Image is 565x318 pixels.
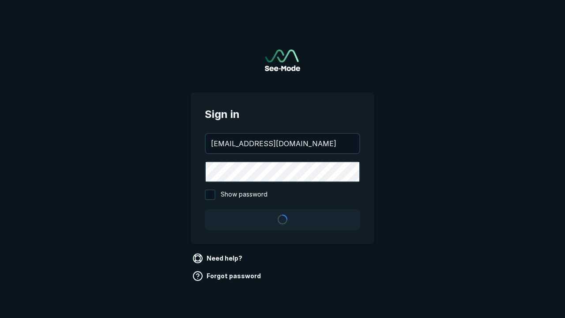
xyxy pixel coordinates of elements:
a: Go to sign in [265,49,300,71]
a: Need help? [191,251,246,265]
span: Show password [221,189,267,200]
span: Sign in [205,106,360,122]
a: Forgot password [191,269,264,283]
input: your@email.com [206,134,359,153]
img: See-Mode Logo [265,49,300,71]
